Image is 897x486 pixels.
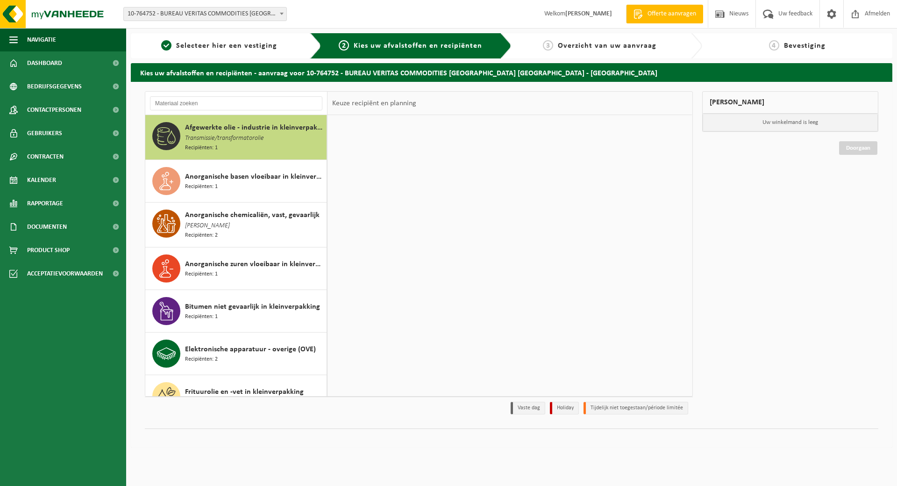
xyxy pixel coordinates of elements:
[27,239,70,262] span: Product Shop
[185,221,230,231] span: [PERSON_NAME]
[131,63,892,81] h2: Kies uw afvalstoffen en recipiënten - aanvraag voor 10-764752 - BUREAU VERITAS COMMODITIES [GEOGR...
[511,402,545,414] li: Vaste dag
[543,40,553,51] span: 3
[27,28,56,51] span: Navigatie
[135,40,303,51] a: 1Selecteer hier een vestiging
[145,247,327,290] button: Anorganische zuren vloeibaar in kleinverpakking Recipiënten: 1
[354,42,482,50] span: Kies uw afvalstoffen en recipiënten
[550,402,579,414] li: Holiday
[626,5,703,23] a: Offerte aanvragen
[558,42,656,50] span: Overzicht van uw aanvraag
[150,96,322,110] input: Materiaal zoeken
[185,144,218,152] span: Recipiënten: 1
[185,182,218,191] span: Recipiënten: 1
[784,42,826,50] span: Bevestiging
[185,312,218,321] span: Recipiënten: 1
[565,10,612,17] strong: [PERSON_NAME]
[27,145,64,168] span: Contracten
[27,51,62,75] span: Dashboard
[339,40,349,51] span: 2
[645,9,698,19] span: Offerte aanvragen
[123,7,287,21] span: 10-764752 - BUREAU VERITAS COMMODITIES ANTWERP NV - ANTWERPEN
[145,160,327,203] button: Anorganische basen vloeibaar in kleinverpakking Recipiënten: 1
[185,344,316,355] span: Elektronische apparatuur - overige (OVE)
[185,171,324,182] span: Anorganische basen vloeibaar in kleinverpakking
[145,115,327,160] button: Afgewerkte olie - industrie in kleinverpakking Transmissie/transformatorolie Recipiënten: 1
[124,7,286,21] span: 10-764752 - BUREAU VERITAS COMMODITIES ANTWERP NV - ANTWERPEN
[27,192,63,215] span: Rapportage
[176,42,277,50] span: Selecteer hier een vestiging
[145,375,327,418] button: Frituurolie en -vet in kleinverpakking
[145,290,327,333] button: Bitumen niet gevaarlijk in kleinverpakking Recipiënten: 1
[145,203,327,247] button: Anorganische chemicaliën, vast, gevaarlijk [PERSON_NAME] Recipiënten: 2
[702,91,879,114] div: [PERSON_NAME]
[185,210,320,221] span: Anorganische chemicaliën, vast, gevaarlijk
[145,333,327,375] button: Elektronische apparatuur - overige (OVE) Recipiënten: 2
[185,270,218,279] span: Recipiënten: 1
[839,141,877,155] a: Doorgaan
[27,215,67,239] span: Documenten
[185,133,264,144] span: Transmissie/transformatorolie
[185,355,218,364] span: Recipiënten: 2
[185,301,320,312] span: Bitumen niet gevaarlijk in kleinverpakking
[185,259,324,270] span: Anorganische zuren vloeibaar in kleinverpakking
[161,40,171,51] span: 1
[769,40,779,51] span: 4
[27,262,103,285] span: Acceptatievoorwaarden
[27,75,82,98] span: Bedrijfsgegevens
[703,114,878,131] p: Uw winkelmand is leeg
[27,122,62,145] span: Gebruikers
[27,98,81,122] span: Contactpersonen
[185,386,304,398] span: Frituurolie en -vet in kleinverpakking
[185,231,218,240] span: Recipiënten: 2
[327,92,421,115] div: Keuze recipiënt en planning
[584,402,688,414] li: Tijdelijk niet toegestaan/période limitée
[185,122,324,133] span: Afgewerkte olie - industrie in kleinverpakking
[27,168,56,192] span: Kalender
